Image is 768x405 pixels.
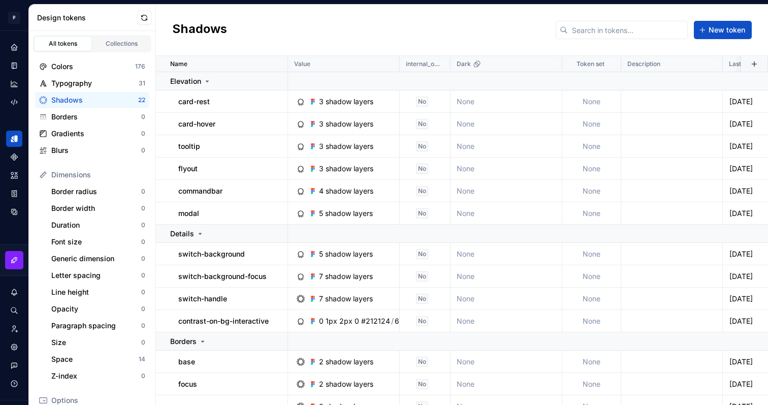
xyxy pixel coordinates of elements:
[47,351,149,367] a: Space14
[451,351,562,373] td: None
[562,288,621,310] td: None
[47,368,149,384] a: Z-index0
[47,234,149,250] a: Font size0
[416,249,428,259] div: No
[47,251,149,267] a: Generic dimension0
[178,249,245,259] p: switch-background
[141,255,145,263] div: 0
[51,321,141,331] div: Paragraph spacing
[51,354,139,364] div: Space
[729,60,766,68] p: Last updated
[47,284,149,300] a: Line height0
[170,76,201,86] p: Elevation
[51,304,141,314] div: Opacity
[6,339,22,355] div: Settings
[51,287,141,297] div: Line height
[141,305,145,313] div: 0
[451,265,562,288] td: None
[51,371,141,381] div: Z-index
[178,316,269,326] p: contrast-on-bg-interactive
[6,76,22,92] a: Analytics
[319,186,373,196] div: 4 shadow layers
[416,379,428,389] div: No
[38,40,88,48] div: All tokens
[6,39,22,55] a: Home
[6,357,22,373] div: Contact support
[457,60,471,68] p: Dark
[319,141,373,151] div: 3 shadow layers
[47,318,149,334] a: Paragraph spacing0
[141,146,145,154] div: 0
[6,204,22,220] a: Data sources
[139,79,145,87] div: 31
[416,271,428,282] div: No
[416,316,428,326] div: No
[319,119,373,129] div: 3 shadow layers
[141,271,145,279] div: 0
[416,186,428,196] div: No
[35,126,149,142] a: Gradients0
[141,204,145,212] div: 0
[416,141,428,151] div: No
[51,170,145,180] div: Dimensions
[178,379,197,389] p: focus
[391,316,394,326] div: /
[37,13,137,23] div: Design tokens
[416,208,428,219] div: No
[141,372,145,380] div: 0
[319,271,373,282] div: 7 shadow layers
[141,188,145,196] div: 0
[562,265,621,288] td: None
[47,217,149,233] a: Duration0
[451,288,562,310] td: None
[562,351,621,373] td: None
[6,302,22,319] button: Search ⌘K
[416,164,428,174] div: No
[141,238,145,246] div: 0
[47,200,149,216] a: Border width0
[361,316,390,326] div: #212124
[172,21,227,39] h2: Shadows
[6,284,22,300] button: Notifications
[178,294,227,304] p: switch-handle
[319,249,373,259] div: 5 shadow layers
[51,220,141,230] div: Duration
[51,61,135,72] div: Colors
[326,316,337,326] div: 1px
[6,185,22,202] a: Storybook stories
[138,96,145,104] div: 22
[47,334,149,351] a: Size0
[2,7,26,28] button: P
[416,119,428,129] div: No
[178,208,199,219] p: modal
[416,97,428,107] div: No
[51,203,141,213] div: Border width
[6,149,22,165] div: Components
[141,221,145,229] div: 0
[451,243,562,265] td: None
[51,237,141,247] div: Font size
[141,338,145,347] div: 0
[170,229,194,239] p: Details
[6,167,22,183] a: Assets
[178,186,222,196] p: commandbar
[319,379,373,389] div: 2 shadow layers
[451,180,562,202] td: None
[319,357,373,367] div: 2 shadow layers
[141,322,145,330] div: 0
[451,310,562,332] td: None
[568,21,688,39] input: Search in tokens...
[562,373,621,395] td: None
[178,97,210,107] p: card-rest
[35,142,149,159] a: Blurs0
[577,60,604,68] p: Token set
[47,301,149,317] a: Opacity0
[6,321,22,337] a: Invite team
[627,60,660,68] p: Description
